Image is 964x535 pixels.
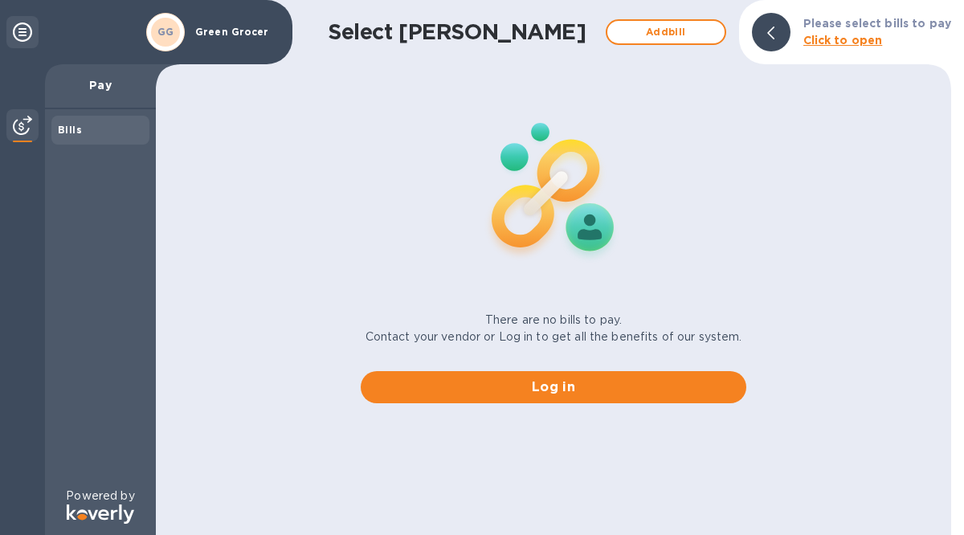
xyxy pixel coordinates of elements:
[620,22,712,42] span: Add bill
[67,504,134,524] img: Logo
[374,378,733,397] span: Log in
[58,77,143,93] p: Pay
[803,34,883,47] b: Click to open
[361,371,746,403] button: Log in
[366,312,742,345] p: There are no bills to pay. Contact your vendor or Log in to get all the benefits of our system.
[606,19,726,45] button: Addbill
[803,17,951,30] b: Please select bills to pay
[328,19,598,45] h1: Select [PERSON_NAME]
[157,26,174,38] b: GG
[58,124,82,136] b: Bills
[66,488,134,504] p: Powered by
[195,27,276,38] p: Green Grocer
